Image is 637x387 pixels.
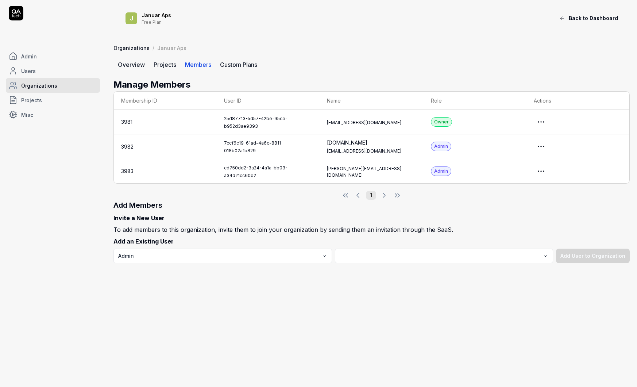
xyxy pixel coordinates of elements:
a: 7ccf6c19-61ad-4a6c-8811-018b02a1b829 [224,140,283,153]
div: Admin [431,142,451,151]
h3: Add Members [113,200,630,211]
td: 3983 [114,159,217,183]
p: Add an Existing User [113,234,630,249]
th: Membership ID [114,92,217,110]
span: Admin [21,53,37,60]
a: Custom Plans [216,57,262,72]
span: Organizations [21,82,57,89]
th: User ID [217,92,320,110]
div: Owner [431,117,452,127]
span: Back to Dashboard [569,14,618,22]
div: [EMAIL_ADDRESS][DOMAIN_NAME] [327,119,416,126]
th: Role [424,92,526,110]
div: [PERSON_NAME][EMAIL_ADDRESS][DOMAIN_NAME] [327,165,416,179]
div: Admin [431,166,451,176]
div: Januar Aps [142,12,509,19]
span: Projects [21,96,42,104]
div: Free Plan [142,19,509,24]
a: 25d87713-5d57-42be-95ce-b952d3ae9393 [224,116,287,129]
a: Members [181,57,216,72]
a: Projects [149,57,181,72]
a: Projects [6,93,100,107]
div: [DOMAIN_NAME] [327,139,416,146]
button: Back to Dashboard [555,11,622,26]
div: Januar Aps [157,44,186,51]
a: Misc [6,107,100,122]
button: Add User to Organization [556,249,630,263]
div: [EMAIL_ADDRESS][DOMAIN_NAME] [327,148,416,154]
td: 3981 [114,110,217,134]
p: Invite a New User [113,211,630,225]
a: cd750dd2-3a24-4a1a-bb03-a34d21cc60b2 [224,165,287,178]
a: Overview [113,57,149,72]
span: Misc [21,111,33,119]
td: 3982 [114,134,217,159]
th: Actions [526,92,629,110]
span: Users [21,67,36,75]
p: To add members to this organization, invite them to join your organization by sending them an inv... [113,225,630,234]
div: / [153,44,154,51]
a: Users [6,64,100,78]
span: J [126,12,137,24]
button: 1 [366,191,376,200]
a: Organizations [113,44,150,51]
a: Admin [6,49,100,64]
h2: Manage Members [113,78,630,91]
th: Name [320,92,423,110]
a: Organizations [6,78,100,93]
